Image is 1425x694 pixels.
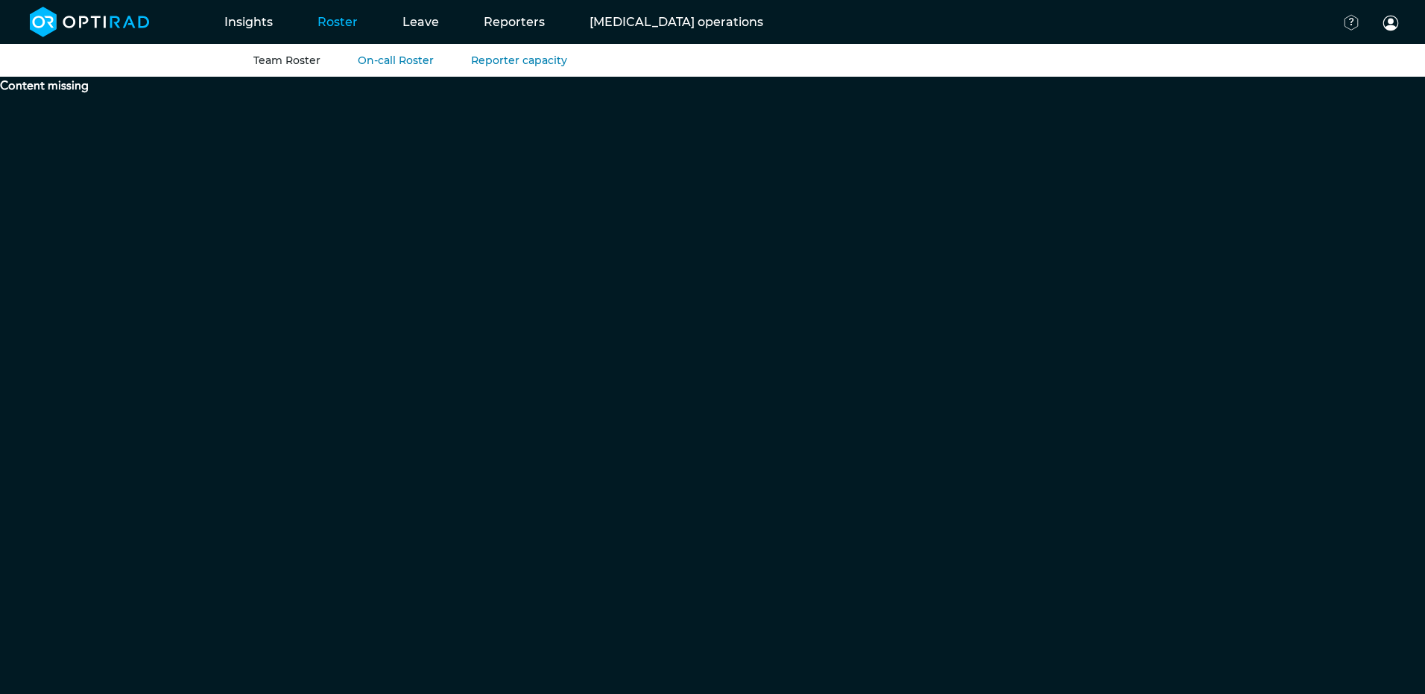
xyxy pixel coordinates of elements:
a: On-call Roster [358,54,434,67]
img: brand-opti-rad-logos-blue-and-white-d2f68631ba2948856bd03f2d395fb146ddc8fb01b4b6e9315ea85fa773367... [30,7,150,37]
a: Reporter capacity [471,54,567,67]
a: Team Roster [253,54,320,67]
